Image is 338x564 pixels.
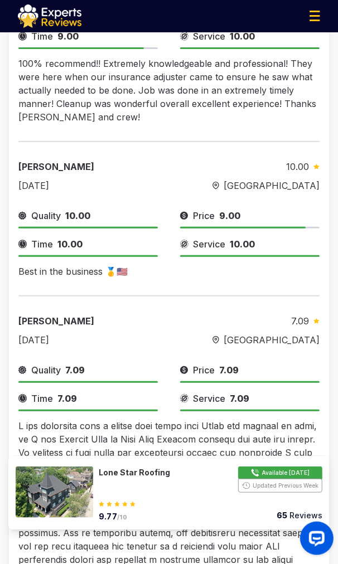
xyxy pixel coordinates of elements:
span: [GEOGRAPHIC_DATA] [224,333,320,347]
span: 65 [277,510,287,520]
span: 9.00 [57,31,79,42]
img: slider icon [18,209,27,222]
img: slider icon [180,30,189,43]
span: Price [193,363,215,377]
img: slider icon [313,318,320,324]
span: 7.09 [65,364,85,376]
span: 10.00 [230,31,255,42]
span: 10.00 [65,210,90,221]
img: slider icon [18,392,27,405]
img: slider icon [213,336,219,344]
span: 10.00 [286,161,309,172]
span: 7.09 [291,315,309,327]
span: 10.00 [57,239,83,250]
img: slider icon [213,182,219,190]
span: 9.77 [99,512,117,521]
span: [GEOGRAPHIC_DATA] [224,179,320,192]
img: 175466279898754.jpeg [16,466,93,518]
div: [PERSON_NAME] [18,160,139,173]
img: slider icon [18,30,27,43]
img: slider icon [180,392,189,405]
div: [DATE] [18,179,169,192]
img: slider icon [180,209,189,222]
img: slider icon [18,363,27,377]
span: Time [31,237,53,251]
span: Best in the business 🥇🇺🇸 [18,266,128,277]
span: 7.09 [219,364,239,376]
img: Menu Icon [310,11,320,21]
span: Service [193,237,225,251]
span: Time [31,392,53,405]
img: logo [18,4,81,28]
img: slider icon [313,164,320,169]
span: 7.09 [57,393,77,404]
img: slider icon [180,237,189,251]
div: [DATE] [18,333,169,347]
span: Service [193,30,225,43]
span: /10 [117,514,127,521]
img: slider icon [180,363,189,377]
span: 7.09 [230,393,249,404]
iframe: OpenWidget widget [291,517,338,564]
span: Reviews [287,510,322,520]
span: Quality [31,363,61,377]
span: Quality [31,209,61,222]
span: 9.00 [219,210,240,221]
span: Service [193,392,225,405]
span: 100% recommend!! Extremely knowledgeable and professional! They were here when our insurance adju... [18,58,316,123]
img: slider icon [18,237,27,251]
div: [PERSON_NAME] [18,314,139,328]
span: Time [31,30,53,43]
span: 10.00 [230,239,255,250]
span: Price [193,209,215,222]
